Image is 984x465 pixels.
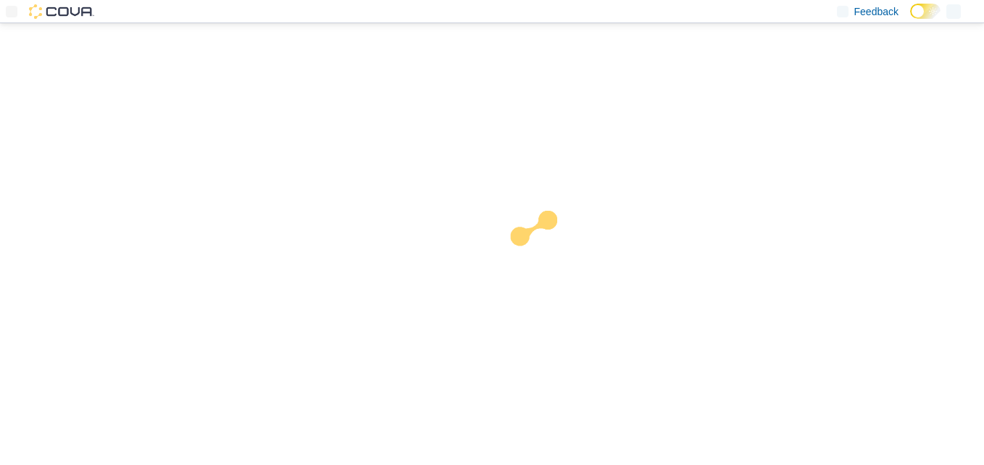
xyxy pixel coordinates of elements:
img: Cova [29,4,94,19]
img: cova-loader [492,200,601,309]
input: Dark Mode [910,4,941,19]
span: Feedback [854,4,898,19]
